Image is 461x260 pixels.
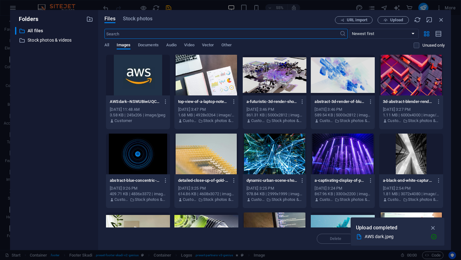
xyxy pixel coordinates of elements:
div: AWS dark.jpeg [365,233,426,240]
div: By: Customer | Folder: Stock photos & videos [246,118,303,124]
p: Stock photos & videos [203,197,235,202]
div: [DATE] 3:24 PM [315,186,371,191]
p: Customer [388,118,401,124]
div: By: Customer | Folder: Stock photos & videos [383,118,439,124]
p: Customer [183,197,197,202]
button: URL import [335,16,373,24]
div: 589.54 KB | 5000x2812 | image/jpeg [315,112,371,118]
div: By: Customer | Folder: Stock photos & videos [315,118,371,124]
p: a-captivating-display-of-purple-lights-creating-a-mesmerizing-pattern-in-a-modern-indoor-setting-... [315,178,365,183]
p: Stock photos & videos [28,37,82,44]
p: Stock photos & videos [203,118,235,124]
span: Upload [390,18,403,22]
p: Stock photos & videos [272,197,303,202]
div: 614.86 KB | 4608x3072 | image/jpeg [178,191,235,197]
div: By: Customer | Folder: Stock photos & videos [178,118,235,124]
span: Images [117,41,130,50]
span: URL import [347,18,367,22]
div: By: Customer | Folder: Stock photos & videos [178,197,235,202]
p: Stock photos & videos [135,197,166,202]
div: [DATE] 3:47 PM [178,107,235,112]
div: ​ [15,27,16,35]
span: Video [184,41,194,50]
p: Stock photos & videos [272,118,303,124]
p: a-futuristic-3d-render-showcasing-abstract-tech-design-with-vibrant-colors-2YXEHfOEOgEgQM4JffF86g... [246,99,297,105]
p: Customer [388,197,401,202]
div: 3.58 KB | 245x206 | image/jpeg [110,112,166,118]
i: Create new folder [86,16,93,23]
p: Customer [114,118,132,124]
span: Files [104,15,115,23]
p: Stock photos & videos [340,197,371,202]
p: Upload completed [356,224,397,232]
p: detailed-close-up-of-gold-cpu-pins-showcasing-technology-and-design-on-a-circuit-board-46kV1oBjC_... [178,178,229,183]
div: 978.84 KB | 2999x1999 | image/jpeg [246,191,303,197]
p: Stock photos & videos [408,118,439,124]
span: Documents [138,41,159,50]
div: 861.31 KB | 5000x2812 | image/jpeg [246,112,303,118]
div: 1.68 MB | 4928x3264 | image/jpeg [178,112,235,118]
p: Displays only files that are not in use on the website. Files added during this session can still... [422,43,445,48]
p: 3d-abstract-blender-render-_Af6UyooG8Z183GYJXdPsA.jpeg [383,99,433,105]
p: Stock photos & videos [340,118,371,124]
div: 409.71 KB | 4836x3372 | image/jpeg [110,191,166,197]
button: Upload [378,16,409,24]
div: By: Customer | Folder: Stock photos & videos [315,197,371,202]
div: Stock photos & videos [15,36,93,44]
div: 1.11 MB | 6000x4000 | image/jpeg [383,112,439,118]
div: 867.96 KB | 3300x2200 | image/jpeg [315,191,371,197]
p: Customer [114,197,128,202]
span: All [104,41,109,50]
div: By: Customer | Folder: Stock photos & videos [110,197,166,202]
div: [DATE] 2:54 PM [383,186,439,191]
p: abstract-blue-concentric-circle-pattern-on-a-black-background-ideal-for-futuristic-designs-XzfxGp... [110,178,160,183]
p: Customer [251,197,265,202]
p: Folders [15,15,38,23]
div: [DATE] 11:48 AM [110,107,166,112]
i: Reload [414,16,421,23]
p: abstract-3d-render-of-blue-and-pink-digital-blocks-perfect-for-technology-themed-content-igLvEj1c... [315,99,365,105]
p: top-view-of-a-laptop-notebook-and-data-charts-on-a-table-ideal-for-business-and-work-themes-czJtm... [178,99,229,105]
p: Stock photos & videos [408,197,439,202]
p: dynamic-urban-scene-showcasing-interconnected-light-trails-representing-digital-communication-net... [246,178,297,183]
input: Search [104,29,339,39]
p: All files [28,27,82,34]
i: Close [438,16,445,23]
i: Minimize [426,16,433,23]
p: Customer [183,118,197,124]
div: By: Customer | Folder: Stock photos & videos [383,197,439,202]
div: [DATE] 3:27 PM [383,107,439,112]
span: Vector [202,41,214,50]
p: a-black-and-white-capture-of-modern-skyscrapers-in-london-forming-a-dramatic-urban-landscape-yF49... [383,178,433,183]
div: [DATE] 3:25 PM [178,186,235,191]
div: [DATE] 3:26 PM [110,186,166,191]
div: [DATE] 3:46 PM [246,107,303,112]
p: Customer [320,118,333,124]
p: Customer [320,197,333,202]
div: [DATE] 3:46 PM [315,107,371,112]
div: 1.81 MB | 3072x4080 | image/jpeg [383,191,439,197]
div: By: Customer | Folder: Stock photos & videos [246,197,303,202]
span: Audio [166,41,177,50]
span: Other [221,41,231,50]
p: AWSdark--NSWUBiwUQCmCDxYTCW7hA.jpeg [110,99,160,105]
p: Customer [251,118,265,124]
span: Stock photos [123,15,152,23]
div: [DATE] 3:25 PM [246,186,303,191]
